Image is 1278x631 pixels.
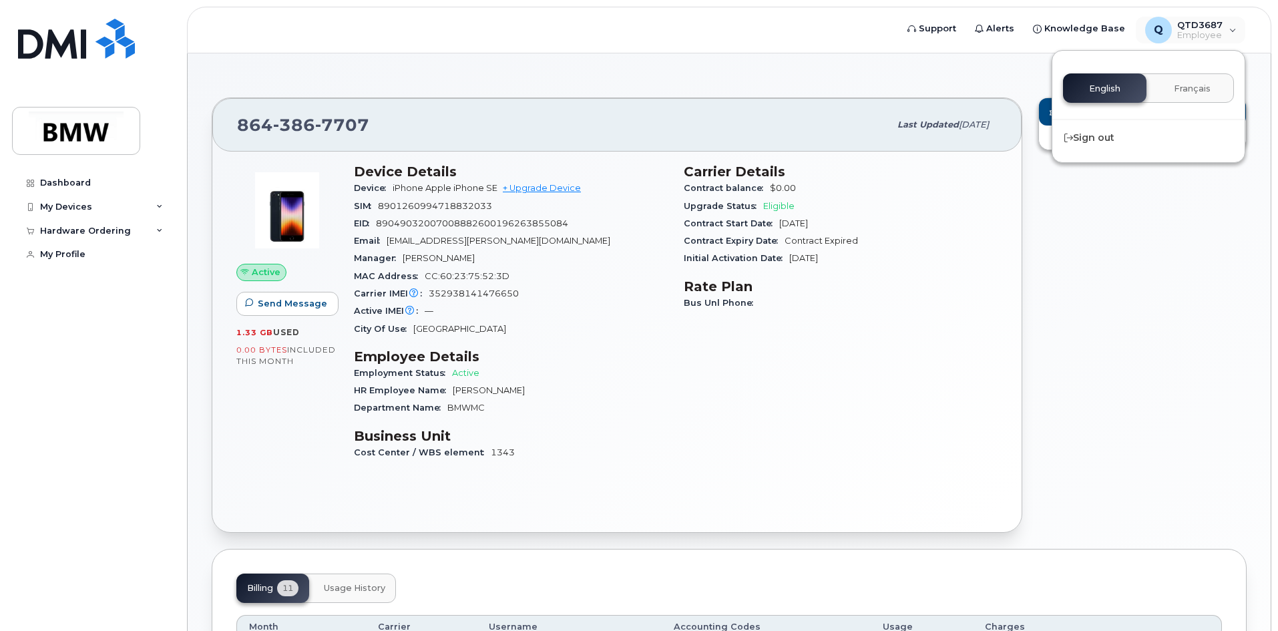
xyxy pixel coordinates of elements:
[684,218,779,228] span: Contract Start Date
[779,218,808,228] span: [DATE]
[324,583,385,594] span: Usage History
[425,271,509,281] span: CC:60:23:75:52:3D
[354,403,447,413] span: Department Name
[1039,98,1246,126] button: Add Roaming Package
[237,115,369,135] span: 864
[403,253,475,263] span: [PERSON_NAME]
[354,349,668,365] h3: Employee Details
[959,120,989,130] span: [DATE]
[1220,573,1268,621] iframe: Messenger Launcher
[354,288,429,298] span: Carrier IMEI
[684,298,760,308] span: Bus Unl Phone
[354,368,452,378] span: Employment Status
[453,385,525,395] span: [PERSON_NAME]
[770,183,796,193] span: $0.00
[378,201,492,211] span: 8901260994718832033
[491,447,515,457] span: 1343
[684,253,789,263] span: Initial Activation Date
[354,447,491,457] span: Cost Center / WBS element
[354,271,425,281] span: MAC Address
[236,345,287,355] span: 0.00 Bytes
[273,327,300,337] span: used
[354,236,387,246] span: Email
[452,368,479,378] span: Active
[354,324,413,334] span: City Of Use
[1174,83,1211,94] span: Français
[236,328,273,337] span: 1.33 GB
[354,253,403,263] span: Manager
[1052,126,1245,150] div: Sign out
[354,183,393,193] span: Device
[684,201,763,211] span: Upgrade Status
[247,170,327,250] img: image20231002-3703462-10zne2t.jpeg
[354,306,425,316] span: Active IMEI
[785,236,858,246] span: Contract Expired
[376,218,568,228] span: 89049032007008882600196263855084
[1039,126,1246,150] a: Create Helpdesk Submission
[258,297,327,310] span: Send Message
[354,385,453,395] span: HR Employee Name
[684,236,785,246] span: Contract Expiry Date
[273,115,315,135] span: 386
[763,201,795,211] span: Eligible
[897,120,959,130] span: Last updated
[315,115,369,135] span: 7707
[684,164,998,180] h3: Carrier Details
[413,324,506,334] span: [GEOGRAPHIC_DATA]
[429,288,519,298] span: 352938141476650
[684,278,998,294] h3: Rate Plan
[684,183,770,193] span: Contract balance
[447,403,485,413] span: BMWMC
[425,306,433,316] span: —
[252,266,280,278] span: Active
[503,183,581,193] a: + Upgrade Device
[1050,108,1170,120] span: Add Roaming Package
[354,218,376,228] span: EID
[236,292,339,316] button: Send Message
[354,428,668,444] h3: Business Unit
[387,236,610,246] span: [EMAIL_ADDRESS][PERSON_NAME][DOMAIN_NAME]
[393,183,497,193] span: iPhone Apple iPhone SE
[789,253,818,263] span: [DATE]
[354,201,378,211] span: SIM
[354,164,668,180] h3: Device Details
